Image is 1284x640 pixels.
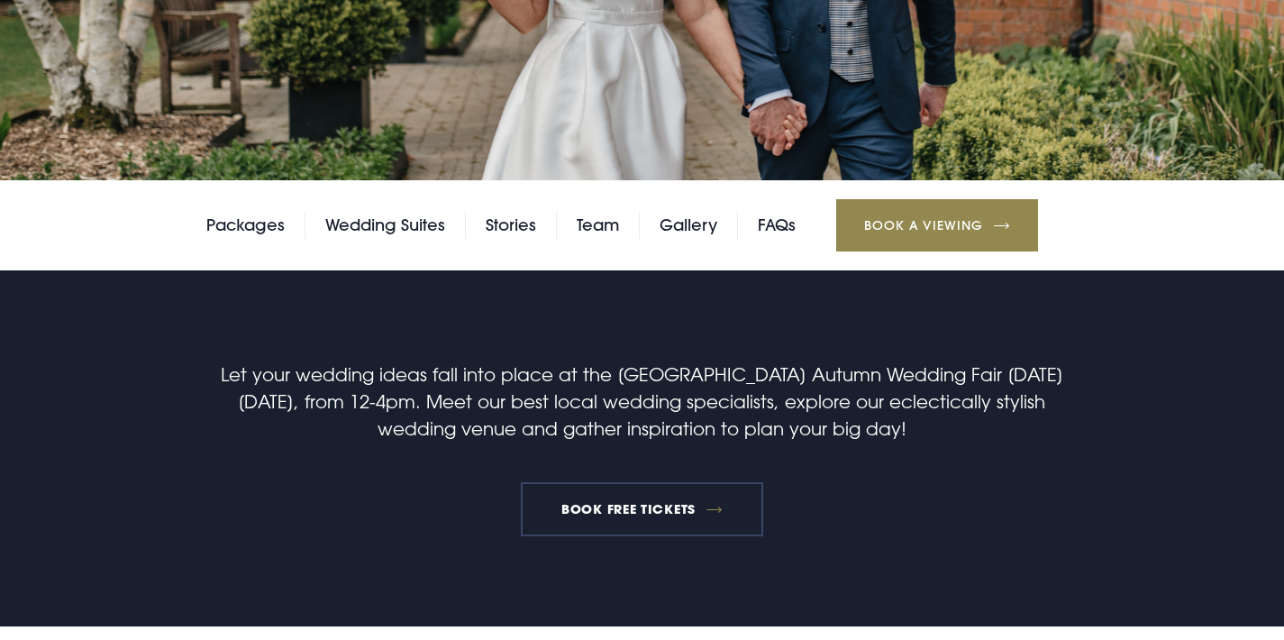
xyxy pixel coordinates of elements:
[325,212,445,239] a: Wedding Suites
[758,212,796,239] a: FAQs
[213,361,1070,442] p: Let your wedding ideas fall into place at the [GEOGRAPHIC_DATA] Autumn Wedding Fair [DATE][DATE],...
[836,199,1038,251] a: Book a Viewing
[660,212,717,239] a: Gallery
[486,212,536,239] a: Stories
[577,212,619,239] a: Team
[206,212,285,239] a: Packages
[521,482,764,536] a: BOOK FREE TICKETS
